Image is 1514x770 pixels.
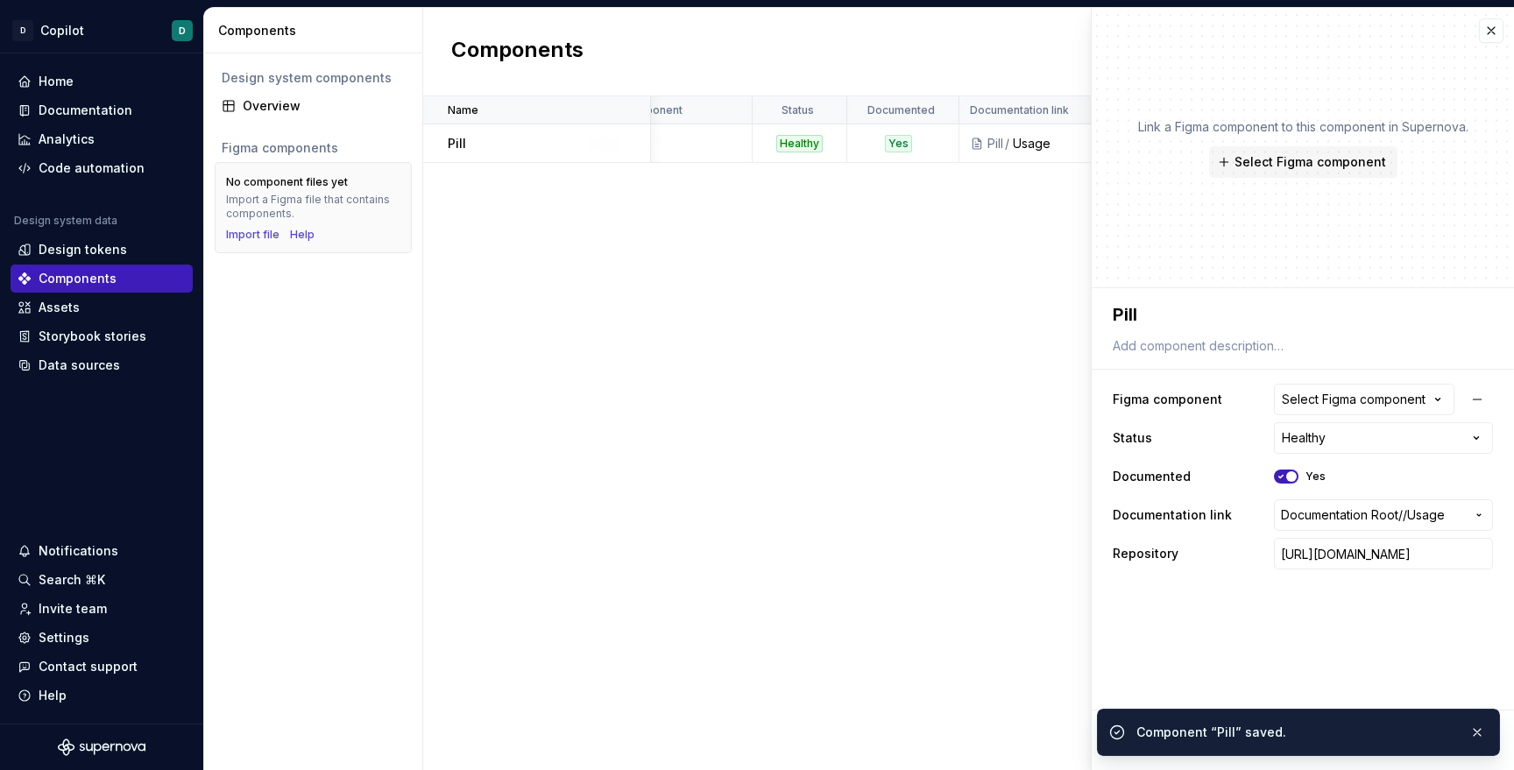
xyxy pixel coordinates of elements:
[39,600,107,618] div: Invite team
[39,328,146,345] div: Storybook stories
[39,571,105,589] div: Search ⌘K
[40,22,84,39] div: Copilot
[4,11,200,49] button: DCopilotD
[867,103,935,117] p: Documented
[243,97,405,115] div: Overview
[1013,135,1123,152] div: Usage
[39,299,80,316] div: Assets
[39,270,117,287] div: Components
[11,682,193,710] button: Help
[11,96,193,124] a: Documentation
[885,135,912,152] div: Yes
[1003,135,1013,152] div: /
[226,175,348,189] div: No component files yet
[11,293,193,321] a: Assets
[1109,299,1489,330] textarea: Pill
[1138,118,1468,136] p: Link a Figma component to this component in Supernova.
[1274,538,1493,569] input: https://
[11,236,193,264] a: Design tokens
[1274,384,1454,415] button: Select Figma component
[39,102,132,119] div: Documentation
[14,214,117,228] div: Design system data
[1113,506,1232,524] label: Documentation link
[39,131,95,148] div: Analytics
[448,135,466,152] p: Pill
[226,193,400,221] div: Import a Figma file that contains components.
[987,135,1003,152] div: Pill
[1403,506,1407,524] span: /
[39,357,120,374] div: Data sources
[11,265,193,293] a: Components
[39,159,145,177] div: Code automation
[11,653,193,681] button: Contact support
[1407,506,1445,524] span: Usage
[1305,470,1326,484] label: Yes
[1113,391,1222,408] label: Figma component
[1113,429,1152,447] label: Status
[970,103,1069,117] p: Documentation link
[11,566,193,594] button: Search ⌘K
[215,92,412,120] a: Overview
[1282,391,1426,408] div: Select Figma component
[58,738,145,756] svg: Supernova Logo
[226,228,279,242] button: Import file
[1136,724,1455,741] div: Component “Pill” saved.
[222,69,405,87] div: Design system components
[782,103,814,117] p: Status
[11,125,193,153] a: Analytics
[11,595,193,623] a: Invite team
[11,537,193,565] button: Notifications
[776,135,823,152] div: Healthy
[448,103,478,117] p: Name
[218,22,415,39] div: Components
[11,624,193,652] a: Settings
[39,73,74,90] div: Home
[1235,153,1386,171] span: Select Figma component
[1113,545,1178,562] label: Repository
[451,36,584,67] h2: Components
[179,24,186,38] div: D
[1113,468,1191,485] label: Documented
[1281,506,1403,524] span: Documentation Root /
[11,67,193,95] a: Home
[578,124,753,163] td: None
[12,20,33,41] div: D
[11,322,193,350] a: Storybook stories
[39,629,89,646] div: Settings
[222,139,405,157] div: Figma components
[39,687,67,704] div: Help
[11,351,193,379] a: Data sources
[39,658,138,675] div: Contact support
[39,241,127,258] div: Design tokens
[1274,499,1493,531] button: Documentation Root//Usage
[1209,146,1397,178] button: Select Figma component
[39,542,118,560] div: Notifications
[11,154,193,182] a: Code automation
[290,228,315,242] a: Help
